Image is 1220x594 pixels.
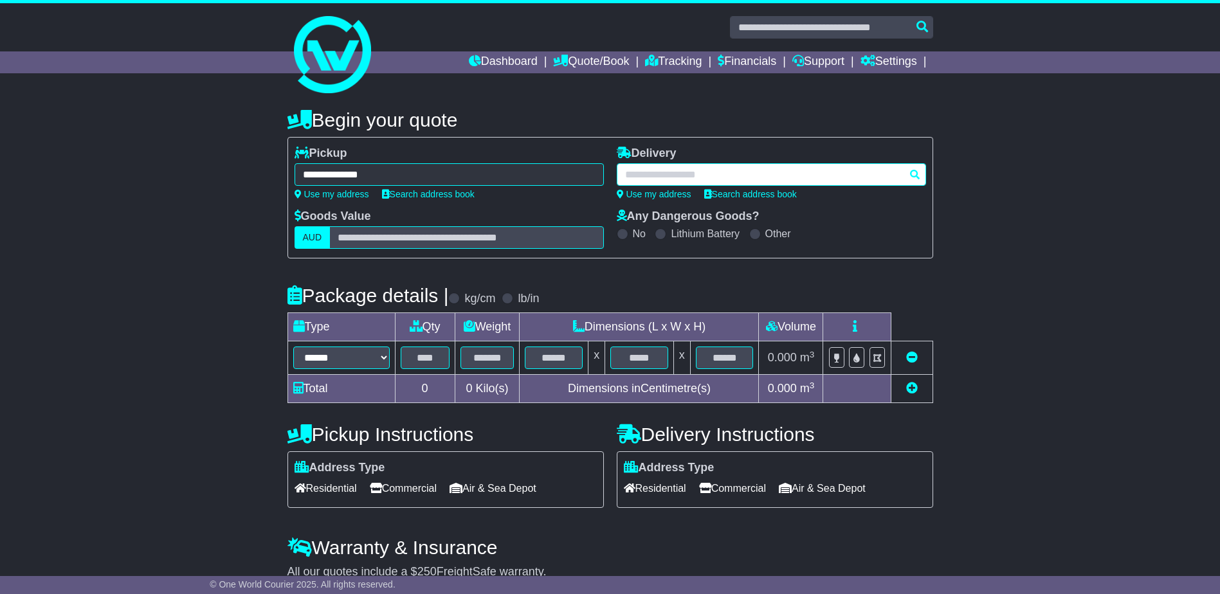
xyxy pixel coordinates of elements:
[295,461,385,475] label: Address Type
[759,313,823,341] td: Volume
[779,478,866,498] span: Air & Sea Depot
[704,189,797,199] a: Search address book
[699,478,766,498] span: Commercial
[370,478,437,498] span: Commercial
[287,375,395,403] td: Total
[295,147,347,161] label: Pickup
[810,350,815,359] sup: 3
[617,424,933,445] h4: Delivery Instructions
[382,189,475,199] a: Search address book
[906,382,918,395] a: Add new item
[617,189,691,199] a: Use my address
[417,565,437,578] span: 250
[800,382,815,395] span: m
[645,51,702,73] a: Tracking
[617,147,677,161] label: Delivery
[210,579,396,589] span: © One World Courier 2025. All rights reserved.
[295,189,369,199] a: Use my address
[718,51,776,73] a: Financials
[792,51,844,73] a: Support
[633,228,646,240] label: No
[287,313,395,341] td: Type
[860,51,917,73] a: Settings
[287,109,933,130] h4: Begin your quote
[810,381,815,390] sup: 3
[671,228,740,240] label: Lithium Battery
[455,375,520,403] td: Kilo(s)
[464,292,495,306] label: kg/cm
[768,351,797,364] span: 0.000
[469,51,538,73] a: Dashboard
[518,292,539,306] label: lb/in
[287,424,604,445] h4: Pickup Instructions
[295,210,371,224] label: Goods Value
[624,478,686,498] span: Residential
[295,478,357,498] span: Residential
[624,461,715,475] label: Address Type
[768,382,797,395] span: 0.000
[520,375,759,403] td: Dimensions in Centimetre(s)
[673,341,690,375] td: x
[395,375,455,403] td: 0
[287,537,933,558] h4: Warranty & Insurance
[588,341,605,375] td: x
[287,285,449,306] h4: Package details |
[295,226,331,249] label: AUD
[466,382,472,395] span: 0
[617,210,760,224] label: Any Dangerous Goods?
[617,163,926,186] typeahead: Please provide city
[906,351,918,364] a: Remove this item
[765,228,791,240] label: Other
[800,351,815,364] span: m
[395,313,455,341] td: Qty
[455,313,520,341] td: Weight
[520,313,759,341] td: Dimensions (L x W x H)
[287,565,933,579] div: All our quotes include a $ FreightSafe warranty.
[553,51,629,73] a: Quote/Book
[450,478,536,498] span: Air & Sea Depot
